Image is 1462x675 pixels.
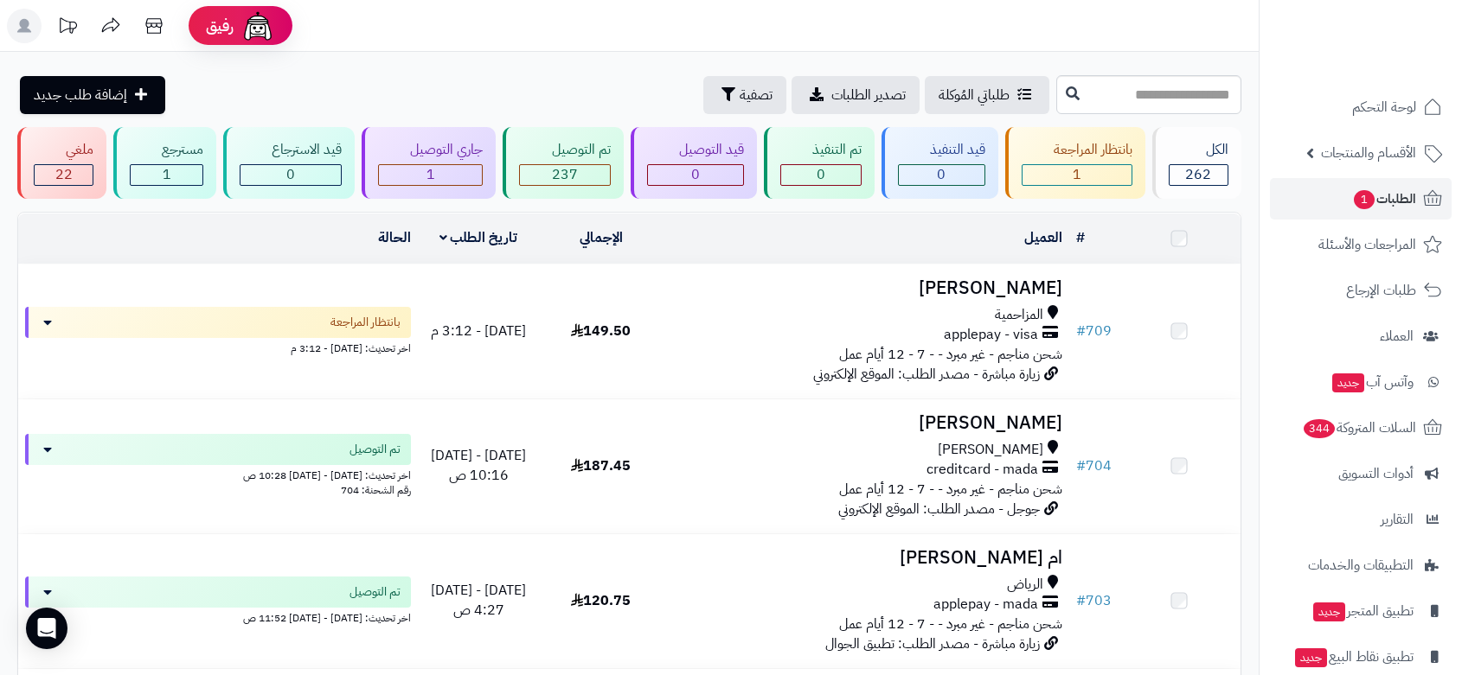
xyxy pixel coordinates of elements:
span: المراجعات والأسئلة [1318,232,1416,257]
span: أدوات التسويق [1338,462,1414,486]
span: [DATE] - 3:12 م [431,321,526,341]
span: applepay - mada [933,595,1038,615]
div: 1 [131,165,202,185]
span: شحن مناجم - غير مبرد - - 7 - 12 أيام عمل [839,479,1062,500]
span: زيارة مباشرة - مصدر الطلب: الموقع الإلكتروني [813,364,1040,385]
span: الرياض [1007,575,1043,595]
a: طلبات الإرجاع [1270,270,1452,311]
div: 0 [899,165,984,185]
a: قيد التنفيذ 0 [878,127,1002,199]
span: العملاء [1380,324,1414,348]
span: # [1076,321,1086,341]
a: وآتس آبجديد [1270,361,1452,403]
h3: ام [PERSON_NAME] [669,548,1062,568]
span: 0 [286,164,295,185]
h3: [PERSON_NAME] [669,278,1062,298]
a: ملغي 22 [14,127,110,199]
span: تطبيق المتجر [1311,599,1414,623]
a: الحالة [378,227,411,248]
h3: [PERSON_NAME] [669,413,1062,433]
a: جاري التوصيل 1 [358,127,499,199]
a: المراجعات والأسئلة [1270,224,1452,265]
span: جوجل - مصدر الطلب: الموقع الإلكتروني [838,499,1040,519]
a: مسترجع 1 [110,127,220,199]
div: الكل [1169,140,1228,160]
div: 0 [781,165,861,185]
span: [PERSON_NAME] [938,440,1043,460]
a: أدوات التسويق [1270,453,1452,494]
span: جديد [1295,648,1327,667]
span: إضافة طلب جديد [34,85,127,105]
a: تاريخ الطلب [439,227,518,248]
a: تطبيق المتجرجديد [1270,590,1452,632]
span: تصدير الطلبات [831,85,906,105]
div: تم التوصيل [519,140,610,160]
div: اخر تحديث: [DATE] - 3:12 م [25,338,411,356]
span: creditcard - mada [927,460,1038,480]
span: # [1076,455,1086,476]
div: جاري التوصيل [378,140,483,160]
img: logo-2.png [1344,22,1446,59]
span: رفيق [206,16,234,36]
div: 1 [1023,165,1132,185]
span: تصفية [740,85,773,105]
button: تصفية [703,76,786,114]
div: 22 [35,165,93,185]
a: قيد التوصيل 0 [627,127,760,199]
div: 1 [379,165,482,185]
div: قيد التوصيل [647,140,744,160]
span: لوحة التحكم [1352,95,1416,119]
a: تم التنفيذ 0 [760,127,878,199]
span: 1 [1353,189,1375,210]
span: وآتس آب [1331,370,1414,394]
div: قيد الاسترجاع [240,140,342,160]
a: العميل [1024,227,1062,248]
a: الطلبات1 [1270,178,1452,220]
span: applepay - visa [944,325,1038,345]
div: اخر تحديث: [DATE] - [DATE] 10:28 ص [25,465,411,483]
a: تم التوصيل 237 [499,127,626,199]
a: الكل262 [1149,127,1245,199]
a: #703 [1076,590,1112,611]
span: رقم الشحنة: 704 [341,482,411,498]
a: إضافة طلب جديد [20,76,165,114]
span: 262 [1185,164,1211,185]
span: [DATE] - [DATE] 4:27 ص [431,580,526,621]
span: بانتظار المراجعة [330,314,401,331]
a: الإجمالي [580,227,623,248]
span: المزاحمية [995,305,1043,325]
a: العملاء [1270,315,1452,357]
a: # [1076,227,1085,248]
span: زيارة مباشرة - مصدر الطلب: تطبيق الجوال [825,634,1040,654]
div: اخر تحديث: [DATE] - [DATE] 11:52 ص [25,608,411,626]
div: مسترجع [130,140,203,160]
span: شحن مناجم - غير مبرد - - 7 - 12 أيام عمل [839,344,1062,365]
span: 0 [937,164,946,185]
span: 1 [1073,164,1081,185]
span: تم التوصيل [349,441,401,458]
span: [DATE] - [DATE] 10:16 ص [431,445,526,486]
a: السلات المتروكة344 [1270,407,1452,449]
span: السلات المتروكة [1302,416,1416,440]
span: جديد [1313,602,1345,621]
div: بانتظار المراجعة [1022,140,1132,160]
span: # [1076,590,1086,611]
span: 22 [55,164,73,185]
span: التطبيقات والخدمات [1308,553,1414,577]
span: 1 [163,164,171,185]
span: 149.50 [571,321,631,341]
span: 1 [426,164,435,185]
a: تصدير الطلبات [792,76,920,114]
span: شحن مناجم - غير مبرد - - 7 - 12 أيام عمل [839,614,1062,634]
span: التقارير [1381,507,1414,532]
span: طلباتي المُوكلة [939,85,1010,105]
div: قيد التنفيذ [898,140,985,160]
span: تطبيق نقاط البيع [1293,645,1414,669]
span: الأقسام والمنتجات [1321,141,1416,165]
span: 120.75 [571,590,631,611]
span: تم التوصيل [349,583,401,601]
a: طلباتي المُوكلة [925,76,1049,114]
a: التطبيقات والخدمات [1270,544,1452,586]
span: جديد [1332,373,1364,392]
a: لوحة التحكم [1270,86,1452,128]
